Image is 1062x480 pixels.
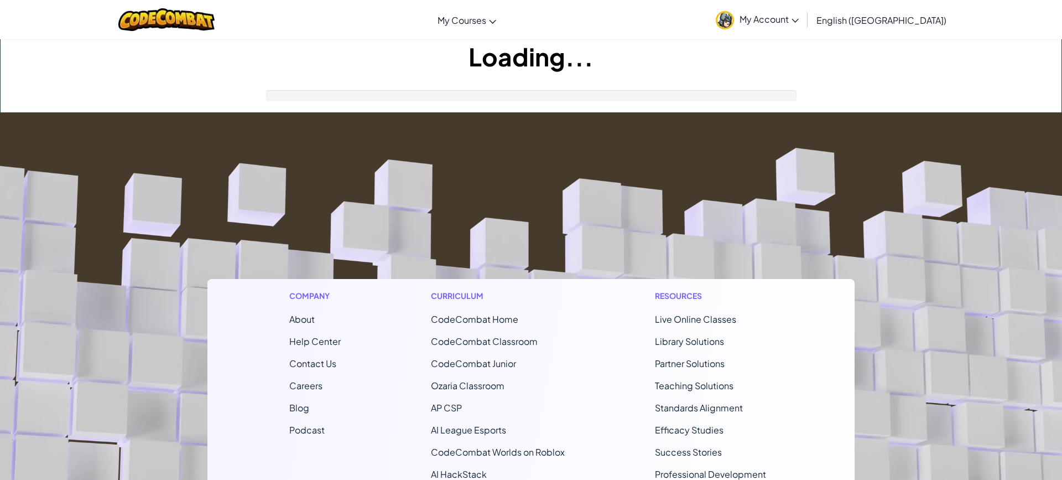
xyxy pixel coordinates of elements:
[811,5,952,35] a: English ([GEOGRAPHIC_DATA])
[655,446,722,458] a: Success Stories
[431,380,504,391] a: Ozaria Classroom
[816,14,946,26] span: English ([GEOGRAPHIC_DATA])
[289,424,325,436] a: Podcast
[431,424,506,436] a: AI League Esports
[655,336,724,347] a: Library Solutions
[431,468,487,480] a: AI HackStack
[431,313,518,325] span: CodeCombat Home
[655,380,733,391] a: Teaching Solutions
[431,402,462,414] a: AP CSP
[289,336,341,347] a: Help Center
[438,14,486,26] span: My Courses
[655,468,766,480] a: Professional Development
[431,336,538,347] a: CodeCombat Classroom
[289,380,322,391] a: Careers
[1,39,1061,74] h1: Loading...
[716,11,734,29] img: avatar
[431,290,565,302] h1: Curriculum
[655,358,725,369] a: Partner Solutions
[118,8,215,31] img: CodeCombat logo
[432,5,502,35] a: My Courses
[289,290,341,302] h1: Company
[710,2,804,37] a: My Account
[655,313,736,325] a: Live Online Classes
[655,424,723,436] a: Efficacy Studies
[289,313,315,325] a: About
[289,358,336,369] span: Contact Us
[655,402,743,414] a: Standards Alignment
[289,402,309,414] a: Blog
[431,446,565,458] a: CodeCombat Worlds on Roblox
[740,13,799,25] span: My Account
[431,358,516,369] a: CodeCombat Junior
[655,290,773,302] h1: Resources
